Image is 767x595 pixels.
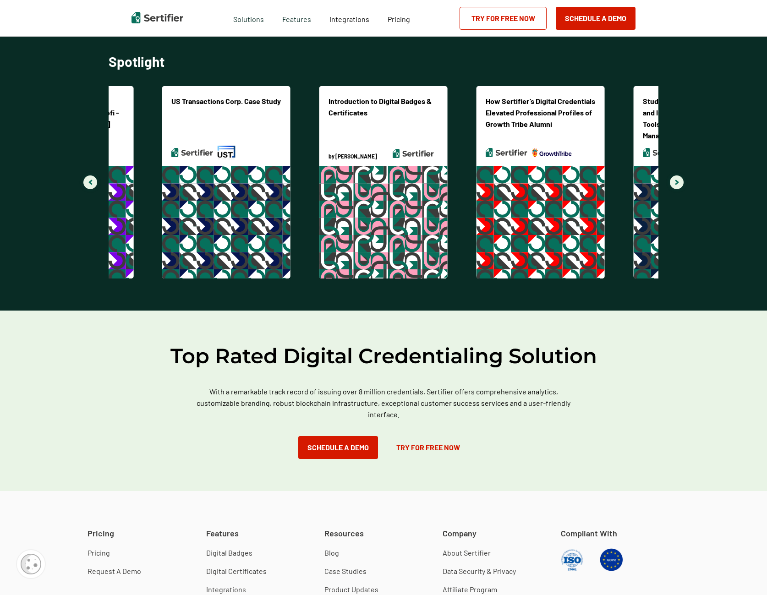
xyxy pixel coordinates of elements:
img: Cookie Popup Icon [21,554,41,574]
a: Digital Badges [206,548,252,557]
a: Try for Free Now [387,436,469,459]
span: Features [206,528,239,539]
section: Gallery [109,86,658,278]
button: Navigate to previous slide [83,175,97,189]
img: Carousel Previous Slide [88,180,93,185]
a: About Sertifier [443,548,491,557]
a: Data Security & Privacy [443,567,516,576]
span: Solutions [233,12,264,24]
a: Product Updates [324,585,378,594]
button: Schedule a Demo [556,7,636,30]
img: Sertifier Logo [392,149,434,158]
span: Resources [324,528,364,539]
a: Request A Demo [88,567,141,576]
a: Digital Certificates [206,567,267,576]
a: Integrations [206,585,246,594]
img: growth tribe logo [531,148,571,157]
p: US Transactions Corp. Case Study [171,95,281,107]
span: Integrations [329,15,369,23]
span: Pricing [88,528,114,539]
img: ust logo [218,146,235,159]
span: Compliant With [561,528,617,539]
span: Features [282,12,311,24]
a: Pricing [388,12,410,24]
img: Sertifier Logo [171,148,213,157]
p: Spotlight [109,53,164,70]
a: Blog [324,548,339,557]
button: Schedule a Demo [298,436,378,459]
a: Affiliate Program [443,585,497,594]
p: Students Learn How to Navigate and Interact with Course Content Tools in the Canvas Learning Mana... [643,95,753,141]
img: GDPR Compliant [600,548,623,571]
span: Company [443,528,477,539]
p: With a remarkable track record of issuing over 8 million credentials, Sertifier offers comprehens... [191,386,576,420]
img: ISO Compliant [561,548,584,571]
p: How Sertifier’s Digital Credentials Elevated Professional Profiles of Growth Tribe Alumni [486,95,596,130]
img: Sertifier Logo [643,148,685,157]
img: Sertifier | Digital Credentialing Platform [131,12,183,23]
img: Carousel Next Slide [675,180,679,185]
h2: Top Rated Digital Credentialing Solution [109,343,658,369]
p: Digital Credentialing for Educational Webinars at Sanofi - Aventis [GEOGRAPHIC_DATA] [14,95,124,130]
a: Case Studies [324,567,367,576]
a: Try for Free Now [460,7,547,30]
a: Pricing [88,548,110,557]
p: Introduction to Digital Badges & Certificates [329,95,438,118]
p: by [PERSON_NAME] [329,153,377,159]
span: Pricing [388,15,410,23]
a: Integrations [329,12,369,24]
img: Sertifier Logo [486,148,527,157]
iframe: Chat Widget [721,551,767,595]
button: Navigate to next slide [670,175,684,189]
